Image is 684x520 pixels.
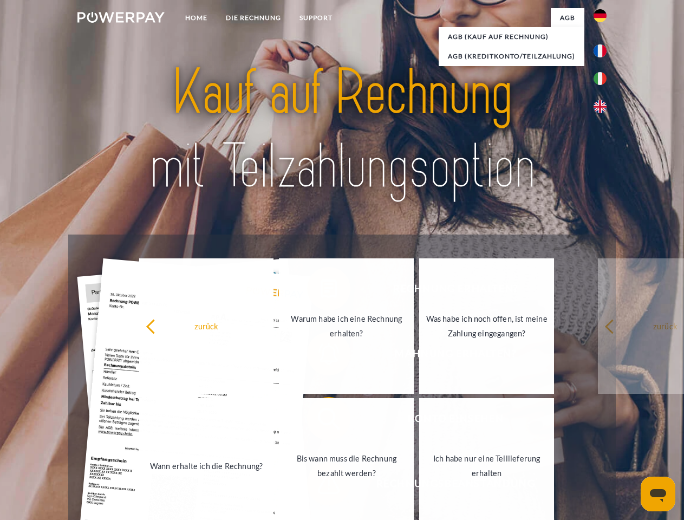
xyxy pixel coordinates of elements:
a: AGB (Kreditkonto/Teilzahlung) [439,47,584,66]
img: de [594,9,607,22]
img: fr [594,44,607,57]
div: Ich habe nur eine Teillieferung erhalten [426,451,548,480]
div: zurück [146,318,268,333]
div: Was habe ich noch offen, ist meine Zahlung eingegangen? [426,311,548,341]
a: Was habe ich noch offen, ist meine Zahlung eingegangen? [419,258,554,394]
a: agb [551,8,584,28]
a: SUPPORT [290,8,342,28]
img: logo-powerpay-white.svg [77,12,165,23]
a: DIE RECHNUNG [217,8,290,28]
div: Bis wann muss die Rechnung bezahlt werden? [285,451,407,480]
iframe: Schaltfläche zum Öffnen des Messaging-Fensters [641,477,675,511]
div: Warum habe ich eine Rechnung erhalten? [285,311,407,341]
img: en [594,100,607,113]
img: title-powerpay_de.svg [103,52,581,207]
img: it [594,72,607,85]
a: Home [176,8,217,28]
a: AGB (Kauf auf Rechnung) [439,27,584,47]
div: Wann erhalte ich die Rechnung? [146,458,268,473]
